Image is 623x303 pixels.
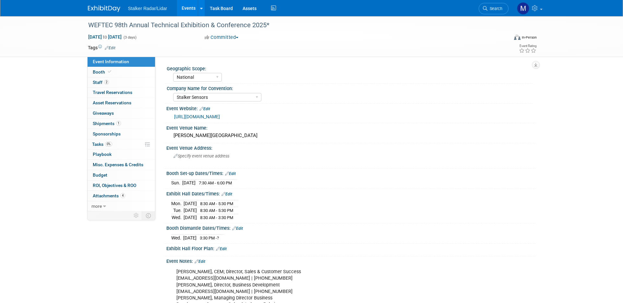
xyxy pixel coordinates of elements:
div: [PERSON_NAME][GEOGRAPHIC_DATA] [171,131,531,141]
a: Misc. Expenses & Credits [88,160,155,170]
div: Booth Dismantle Dates/Times: [166,223,535,232]
a: Sponsorships [88,129,155,139]
div: Event Format [470,34,537,43]
div: Booth Set-up Dates/Times: [166,169,535,177]
td: [DATE] [183,234,197,241]
span: [DATE] [DATE] [88,34,122,40]
a: ROI, Objectives & ROO [88,181,155,191]
span: 8:30 AM - 5:30 PM [200,208,233,213]
div: Event Venue Name: [166,123,535,131]
a: Playbook [88,149,155,159]
div: Exhibit Hall Floor Plan: [166,244,535,252]
td: Mon. [171,200,184,207]
a: Edit [222,192,232,196]
div: Event Venue Address: [166,143,535,151]
a: Booth [88,67,155,77]
img: Mark LaChapelle [517,2,529,15]
span: 7:30 AM - 6:00 PM [199,181,232,185]
td: Tue. [171,207,184,214]
img: Format-Inperson.png [514,35,521,40]
span: Asset Reservations [93,100,131,105]
span: Booth [93,69,113,75]
a: Asset Reservations [88,98,155,108]
a: Staff2 [88,77,155,87]
span: (3 days) [123,35,137,40]
a: Edit [195,259,205,264]
span: Attachments [93,193,125,198]
span: Tasks [92,142,112,147]
span: Search [487,6,502,11]
a: Edit [225,171,236,176]
span: Staff [93,80,109,85]
td: [DATE] [182,180,196,186]
td: Wed. [171,214,184,221]
span: Misc. Expenses & Credits [93,162,143,167]
a: Budget [88,170,155,180]
td: [DATE] [184,200,197,207]
span: Budget [93,172,107,178]
td: Toggle Event Tabs [142,211,155,220]
div: WEFTEC 98th Annual Technical Exhibition & Conference 2025* [86,19,499,31]
a: [URL][DOMAIN_NAME] [174,114,220,119]
span: Playbook [93,152,112,157]
span: Stalker Radar/Lidar [128,6,167,11]
a: Travel Reservations [88,87,155,98]
a: Edit [216,247,227,251]
div: Event Notes: [166,256,535,265]
td: Sun. [171,180,182,186]
span: Giveaways [93,111,114,116]
div: Exhibit Hall Dates/Times: [166,189,535,197]
td: [DATE] [184,214,197,221]
a: Event Information [88,57,155,67]
span: Travel Reservations [93,90,132,95]
a: Attachments4 [88,191,155,201]
a: Edit [199,107,210,111]
a: Edit [232,226,243,231]
span: Event Information [93,59,129,64]
span: 2 [104,80,109,85]
span: to [102,34,108,40]
span: 8:30 AM - 3:30 PM [200,215,233,220]
a: Edit [105,46,115,50]
div: Company Name for Convention: [167,84,533,92]
span: Shipments [93,121,121,126]
div: Event Rating [519,44,536,48]
a: Search [479,3,509,14]
span: more [91,204,102,209]
span: 1 [116,121,121,126]
span: 3:30 PM - [200,236,219,240]
span: Sponsorships [93,131,121,136]
td: Personalize Event Tab Strip [131,211,142,220]
span: Specify event venue address [174,154,229,158]
i: Booth reservation complete [108,70,111,74]
a: Giveaways [88,108,155,118]
span: ROI, Objectives & ROO [93,183,136,188]
div: In-Person [521,35,537,40]
span: 8:30 AM - 5:30 PM [200,201,233,206]
div: Event Website: [166,104,535,112]
span: ? [217,236,219,240]
span: 4 [120,193,125,198]
span: 0% [105,142,112,146]
button: Committed [202,34,241,41]
a: Shipments1 [88,119,155,129]
td: Wed. [171,234,183,241]
td: Tags [88,44,115,51]
a: Tasks0% [88,139,155,149]
td: [DATE] [184,207,197,214]
img: ExhibitDay [88,6,120,12]
div: Geographic Scope: [167,64,533,72]
a: more [88,201,155,211]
